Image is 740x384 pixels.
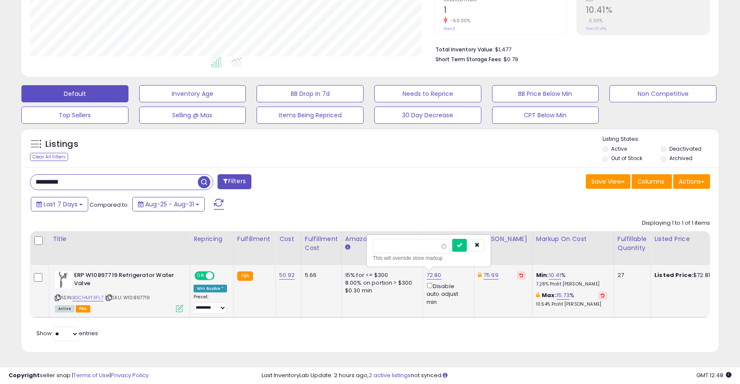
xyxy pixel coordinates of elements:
button: 30 Day Decrease [374,107,481,124]
div: Cost [279,235,298,244]
b: Min: [536,271,549,279]
small: Prev: 10.41% [586,26,606,31]
li: $1,477 [436,44,704,54]
label: Active [611,145,627,152]
th: The percentage added to the cost of goods (COGS) that forms the calculator for Min & Max prices. [532,231,614,265]
small: Prev: 2 [444,26,455,31]
span: | SKU: W10897719 [105,294,150,301]
div: 8.00% on portion > $300 [345,279,416,287]
small: FBA [237,271,253,281]
label: Deactivated [669,145,701,152]
span: OFF [213,272,227,280]
button: Top Sellers [21,107,128,124]
button: Needs to Reprice [374,85,481,102]
img: 313J4eWAuCL._SL40_.jpg [55,271,72,289]
div: Clear All Filters [30,153,68,161]
a: 2 active listings [369,371,411,379]
button: BB Drop in 7d [257,85,364,102]
div: Disable auto adjust min [427,281,468,306]
div: Markup on Cost [536,235,610,244]
div: Listed Price [654,235,728,244]
div: Amazon Fees [345,235,419,244]
div: seller snap | | [9,372,149,380]
button: BB Price Below Min [492,85,599,102]
div: Last InventoryLab Update: 2 hours ago, not synced. [262,372,731,380]
small: 0.00% [586,18,603,24]
div: $0.30 min [345,287,416,295]
p: Listing States: [603,135,718,143]
p: 7.28% Profit [PERSON_NAME] [536,281,607,287]
div: ASIN: [55,271,183,311]
div: 15% for <= $300 [345,271,416,279]
button: Save View [586,174,630,189]
span: Columns [637,177,664,186]
button: Inventory Age [139,85,246,102]
b: Short Term Storage Fees: [436,56,502,63]
button: Actions [673,174,710,189]
button: Filters [218,174,251,189]
b: Listed Price: [654,271,693,279]
b: Max: [542,291,557,299]
span: All listings currently available for purchase on Amazon [55,305,75,313]
button: Selling @ Max [139,107,246,124]
div: Repricing [194,235,230,244]
strong: Copyright [9,371,40,379]
div: 27 [618,271,644,279]
a: Privacy Policy [111,371,149,379]
a: 72.80 [427,271,442,280]
span: Aug-25 - Aug-31 [145,200,194,208]
div: 5.66 [305,271,335,279]
button: Last 7 Days [31,197,88,211]
div: $72.81 [654,271,725,279]
a: Terms of Use [73,371,110,379]
a: 75.99 [483,271,498,280]
span: ON [195,272,206,280]
span: Last 7 Days [44,200,78,208]
span: Show: entries [36,329,98,337]
b: ERP W10897719 Refrigerator Water Valve [74,271,178,289]
button: Columns [632,174,672,189]
h2: 1 [444,5,567,17]
h5: Listings [45,138,78,150]
div: % [536,292,607,307]
small: Amazon Fees. [345,244,350,251]
p: 10.54% Profit [PERSON_NAME] [536,301,607,307]
a: B0CHMY3FL7 [72,294,104,301]
div: Fulfillment [237,235,272,244]
div: Preset: [194,294,227,313]
span: $0.79 [504,55,518,63]
div: Displaying 1 to 1 of 1 items [642,219,710,227]
span: Compared to: [90,201,129,209]
button: Aug-25 - Aug-31 [132,197,205,211]
div: Title [53,235,186,244]
div: [PERSON_NAME] [478,235,529,244]
button: CPT Below Min [492,107,599,124]
a: 10.41 [549,271,561,280]
h2: 10.41% [586,5,710,17]
button: Items Being Repriced [257,107,364,124]
div: Win BuyBox * [194,285,227,292]
div: Fulfillment Cost [305,235,338,253]
div: This will override store markup [373,254,484,262]
b: Total Inventory Value: [436,46,494,53]
a: 50.92 [279,271,295,280]
a: 15.73 [557,291,570,300]
span: 2025-09-9 12:48 GMT [696,371,731,379]
button: Non Competitive [609,85,716,102]
label: Archived [669,155,692,162]
span: FBA [76,305,90,313]
button: Default [21,85,128,102]
div: Fulfillable Quantity [618,235,647,253]
small: -50.00% [448,18,471,24]
label: Out of Stock [611,155,642,162]
div: % [536,271,607,287]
